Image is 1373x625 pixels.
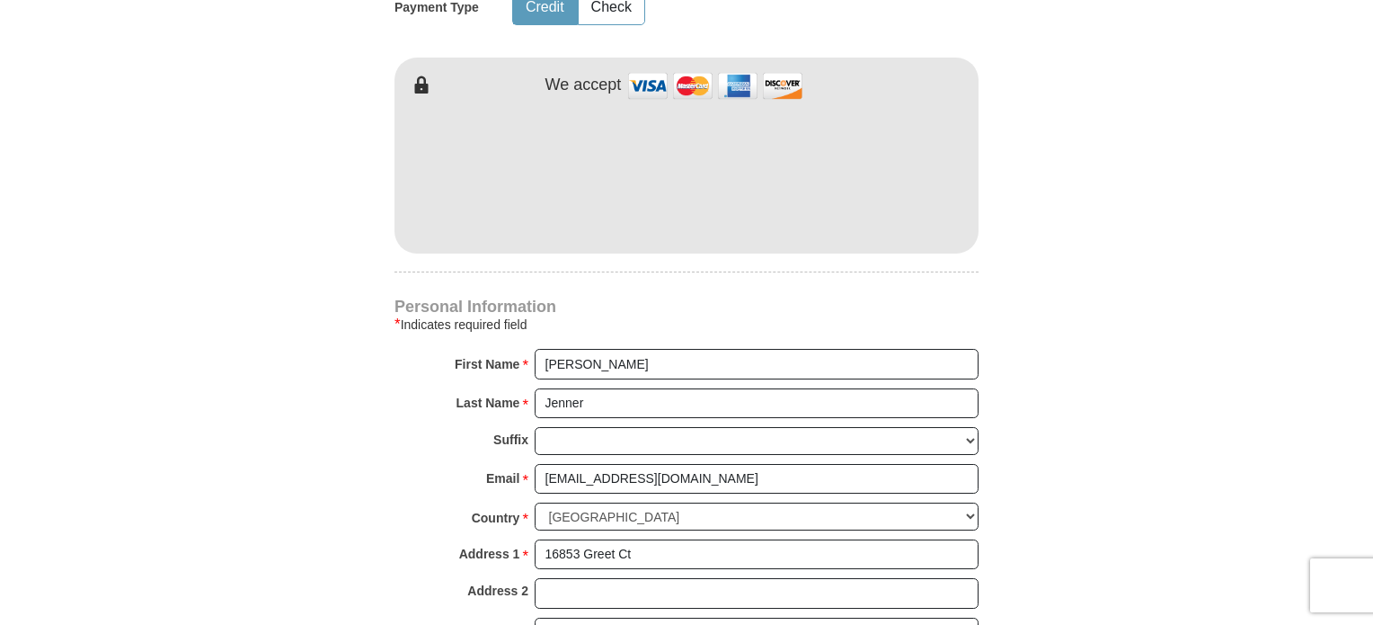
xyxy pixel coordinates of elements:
[456,390,520,415] strong: Last Name
[545,76,622,95] h4: We accept
[459,541,520,567] strong: Address 1
[394,299,979,314] h4: Personal Information
[472,505,520,531] strong: Country
[486,466,519,491] strong: Email
[455,352,519,377] strong: First Name
[625,67,805,105] img: credit cards accepted
[467,578,528,603] strong: Address 2
[394,314,979,335] div: Indicates required field
[493,427,528,452] strong: Suffix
